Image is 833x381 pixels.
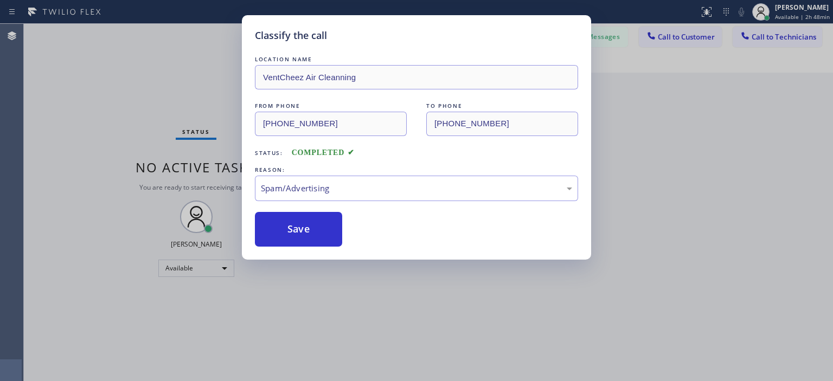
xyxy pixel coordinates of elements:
[255,100,407,112] div: FROM PHONE
[255,164,578,176] div: REASON:
[255,112,407,136] input: From phone
[292,148,355,157] span: COMPLETED
[255,149,283,157] span: Status:
[255,54,578,65] div: LOCATION NAME
[255,28,327,43] h5: Classify the call
[426,100,578,112] div: TO PHONE
[261,182,572,195] div: Spam/Advertising
[255,212,342,247] button: Save
[426,112,578,136] input: To phone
